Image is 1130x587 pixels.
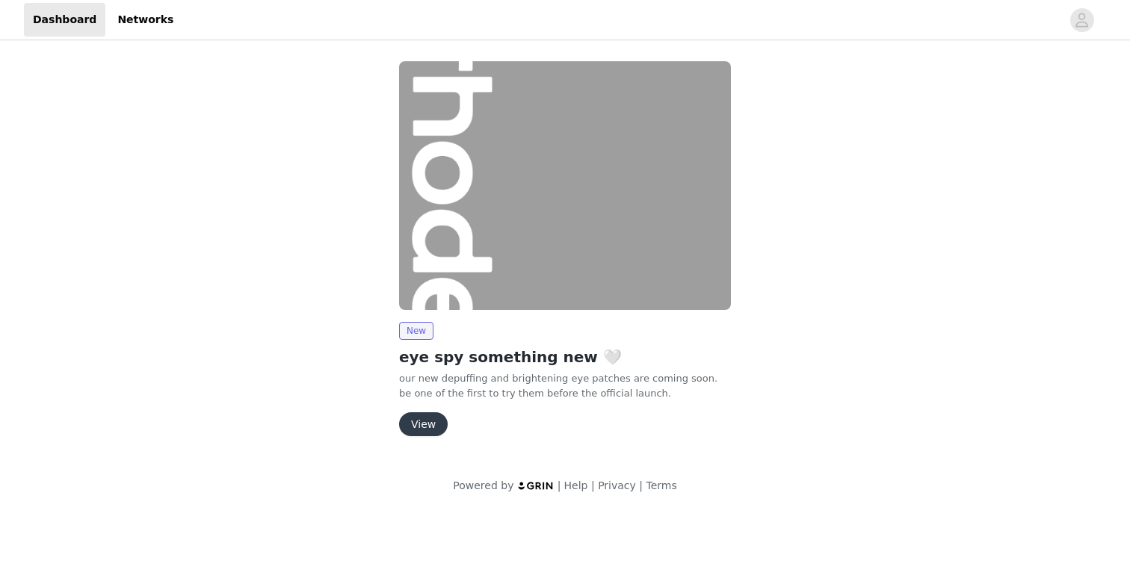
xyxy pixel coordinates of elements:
a: Terms [646,479,676,491]
p: our new depuffing and brightening eye patches are coming soon. be one of the first to try them be... [399,371,731,400]
span: | [558,479,561,491]
a: Dashboard [24,3,105,37]
a: View [399,419,448,430]
a: Privacy [598,479,636,491]
span: New [399,322,433,340]
span: Powered by [453,479,513,491]
a: Help [564,479,588,491]
span: | [639,479,643,491]
span: | [591,479,595,491]
button: View [399,412,448,436]
div: avatar [1075,8,1089,32]
img: rhode skin [399,61,731,310]
img: logo [517,481,555,491]
h2: eye spy something new 🤍 [399,346,731,368]
a: Networks [108,3,182,37]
